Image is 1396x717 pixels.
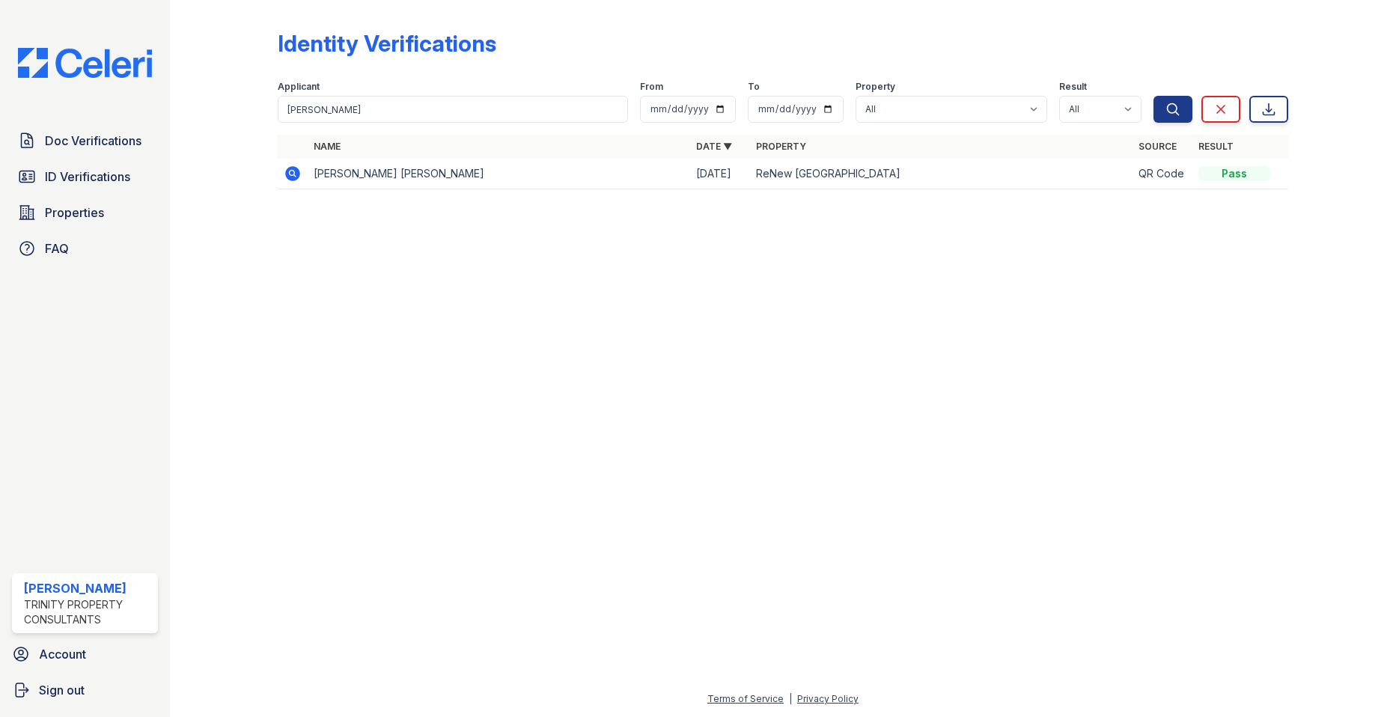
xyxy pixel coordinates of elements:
[6,639,164,669] a: Account
[45,239,69,257] span: FAQ
[6,675,164,705] a: Sign out
[756,141,806,152] a: Property
[797,693,859,704] a: Privacy Policy
[308,159,690,189] td: [PERSON_NAME] [PERSON_NAME]
[12,198,158,228] a: Properties
[12,234,158,263] a: FAQ
[45,204,104,222] span: Properties
[12,126,158,156] a: Doc Verifications
[690,159,750,189] td: [DATE]
[39,645,86,663] span: Account
[314,141,341,152] a: Name
[6,48,164,78] img: CE_Logo_Blue-a8612792a0a2168367f1c8372b55b34899dd931a85d93a1a3d3e32e68fde9ad4.png
[45,168,130,186] span: ID Verifications
[748,81,760,93] label: To
[1139,141,1177,152] a: Source
[1059,81,1087,93] label: Result
[12,162,158,192] a: ID Verifications
[640,81,663,93] label: From
[39,681,85,699] span: Sign out
[278,81,320,93] label: Applicant
[856,81,895,93] label: Property
[1198,166,1270,181] div: Pass
[278,30,496,57] div: Identity Verifications
[1133,159,1192,189] td: QR Code
[696,141,732,152] a: Date ▼
[750,159,1133,189] td: ReNew [GEOGRAPHIC_DATA]
[1198,141,1234,152] a: Result
[278,96,627,123] input: Search by name or phone number
[24,579,152,597] div: [PERSON_NAME]
[45,132,141,150] span: Doc Verifications
[789,693,792,704] div: |
[707,693,784,704] a: Terms of Service
[24,597,152,627] div: Trinity Property Consultants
